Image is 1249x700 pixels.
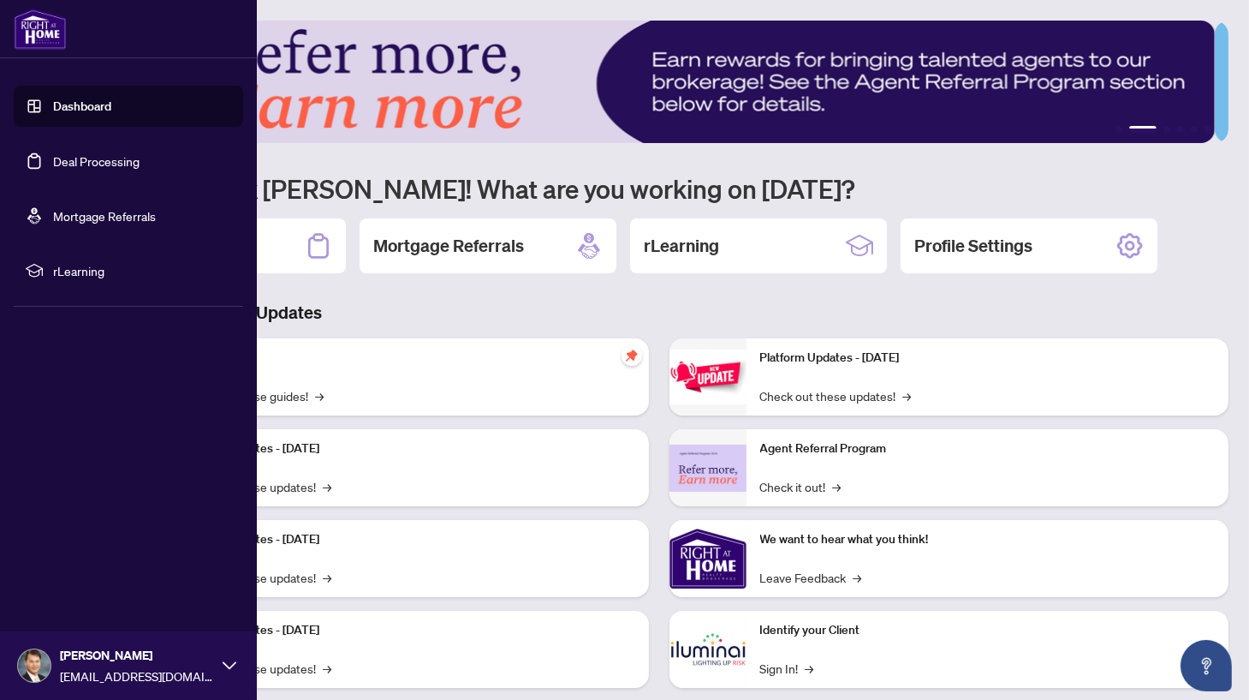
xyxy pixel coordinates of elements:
[323,659,331,678] span: →
[14,9,67,50] img: logo
[53,261,231,280] span: rLearning
[760,530,1216,549] p: We want to hear what you think!
[60,646,214,665] span: [PERSON_NAME]
[373,234,524,258] h2: Mortgage Referrals
[1177,126,1184,133] button: 4
[760,621,1216,640] p: Identify your Client
[669,611,746,688] img: Identify your Client
[53,208,156,224] a: Mortgage Referrals
[669,445,746,492] img: Agent Referral Program
[760,386,912,405] a: Check out these updates!→
[1163,126,1170,133] button: 3
[89,21,1215,143] img: Slide 1
[315,386,324,405] span: →
[669,350,746,404] img: Platform Updates - June 23, 2025
[669,520,746,597] img: We want to hear what you think!
[1115,126,1122,133] button: 1
[1204,126,1211,133] button: 6
[760,349,1216,368] p: Platform Updates - [DATE]
[903,386,912,405] span: →
[323,568,331,587] span: →
[853,568,862,587] span: →
[622,345,642,366] span: pushpin
[914,234,1032,258] h2: Profile Settings
[644,234,719,258] h2: rLearning
[60,667,214,685] span: [EMAIL_ADDRESS][DOMAIN_NAME]
[180,349,635,368] p: Self-Help
[89,172,1228,205] h1: Welcome back [PERSON_NAME]! What are you working on [DATE]?
[323,477,331,496] span: →
[1191,126,1198,133] button: 5
[53,99,111,114] a: Dashboard
[760,440,1216,458] p: Agent Referral Program
[180,440,635,458] p: Platform Updates - [DATE]
[53,153,140,169] a: Deal Processing
[180,621,635,640] p: Platform Updates - [DATE]
[89,301,1228,325] h3: Brokerage & Industry Updates
[833,477,842,496] span: →
[806,659,814,678] span: →
[760,659,814,678] a: Sign In!→
[1129,126,1157,133] button: 2
[180,530,635,549] p: Platform Updates - [DATE]
[18,649,51,682] img: Profile Icon
[760,568,862,587] a: Leave Feedback→
[1181,640,1232,691] button: Open asap
[760,477,842,496] a: Check it out!→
